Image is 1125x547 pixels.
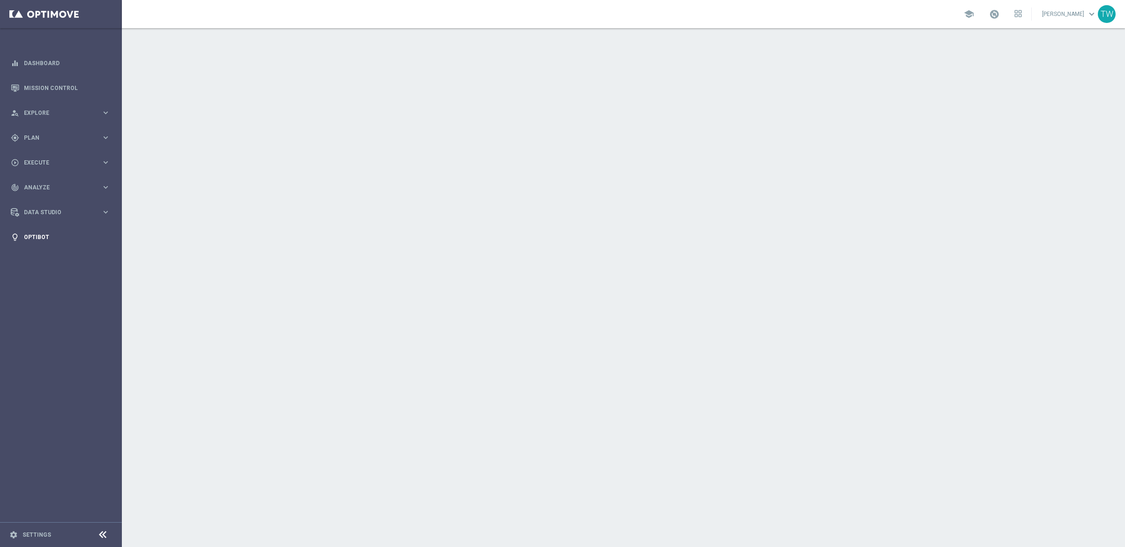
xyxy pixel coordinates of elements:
[10,84,111,92] button: Mission Control
[24,135,101,141] span: Plan
[11,208,101,217] div: Data Studio
[9,531,18,539] i: settings
[1087,9,1097,19] span: keyboard_arrow_down
[10,209,111,216] button: Data Studio keyboard_arrow_right
[101,158,110,167] i: keyboard_arrow_right
[11,134,19,142] i: gps_fixed
[24,225,110,249] a: Optibot
[11,134,101,142] div: Plan
[22,532,51,538] a: Settings
[10,159,111,166] button: play_circle_outline Execute keyboard_arrow_right
[24,51,110,75] a: Dashboard
[11,75,110,100] div: Mission Control
[11,109,19,117] i: person_search
[24,160,101,165] span: Execute
[101,208,110,217] i: keyboard_arrow_right
[11,109,101,117] div: Explore
[10,60,111,67] button: equalizer Dashboard
[10,233,111,241] button: lightbulb Optibot
[101,133,110,142] i: keyboard_arrow_right
[10,184,111,191] button: track_changes Analyze keyboard_arrow_right
[24,110,101,116] span: Explore
[1098,5,1116,23] div: TW
[11,59,19,67] i: equalizer
[24,210,101,215] span: Data Studio
[11,183,19,192] i: track_changes
[11,158,19,167] i: play_circle_outline
[11,51,110,75] div: Dashboard
[24,75,110,100] a: Mission Control
[11,233,19,241] i: lightbulb
[101,108,110,117] i: keyboard_arrow_right
[10,109,111,117] button: person_search Explore keyboard_arrow_right
[101,183,110,192] i: keyboard_arrow_right
[1041,7,1098,21] a: [PERSON_NAME]keyboard_arrow_down
[10,134,111,142] button: gps_fixed Plan keyboard_arrow_right
[964,9,974,19] span: school
[11,158,101,167] div: Execute
[11,225,110,249] div: Optibot
[24,185,101,190] span: Analyze
[11,183,101,192] div: Analyze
